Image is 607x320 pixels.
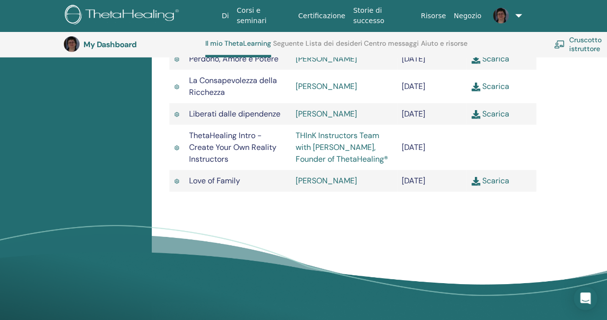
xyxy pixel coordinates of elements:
a: Certificazione [294,7,349,25]
td: [DATE] [397,48,467,70]
a: Storie di successo [349,1,417,30]
td: [DATE] [397,70,467,103]
img: download.svg [471,83,480,91]
span: Liberati dalle dipendenze [189,109,280,119]
img: Active Certificate [174,111,179,118]
span: La Consapevolezza della Ricchezza [189,75,277,97]
img: logo.png [65,5,182,27]
a: Seguente [273,39,303,55]
img: download.svg [471,177,480,186]
a: Risorse [417,7,450,25]
td: [DATE] [397,125,467,170]
h3: My Dashboard [83,40,182,49]
span: ThetaHealing Intro - Create Your Own Reality Instructors [189,130,276,164]
a: Scarica [471,109,509,119]
a: Negozio [450,7,485,25]
img: chalkboard-teacher.svg [554,40,565,49]
a: Scarica [471,81,509,91]
a: THInK Instructors Team with [PERSON_NAME], Founder of ThetaHealing® [296,130,388,164]
a: Il mio ThetaLearning [205,39,271,58]
img: Active Certificate [174,145,179,151]
a: [PERSON_NAME] [296,81,357,91]
a: [PERSON_NAME] [296,175,357,186]
td: [DATE] [397,103,467,125]
a: Centro messaggi [364,39,419,55]
span: Love of Family [189,175,240,186]
a: Lista dei desideri [305,39,362,55]
a: [PERSON_NAME] [296,109,357,119]
img: Active Certificate [174,84,179,90]
img: Active Certificate [174,56,179,63]
a: [PERSON_NAME] [296,54,357,64]
img: download.svg [471,110,480,119]
a: Corsi e seminari [233,1,294,30]
a: Di [218,7,233,25]
td: [DATE] [397,170,467,192]
span: Perdono, Amore e Potere [189,54,278,64]
a: Aiuto e risorse [421,39,468,55]
a: Scarica [471,175,509,186]
img: download.svg [471,55,480,64]
a: Scarica [471,54,509,64]
img: default.jpg [64,36,80,52]
img: Active Certificate [174,178,179,185]
img: default.jpg [493,8,509,24]
div: Open Intercom Messenger [574,287,597,310]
